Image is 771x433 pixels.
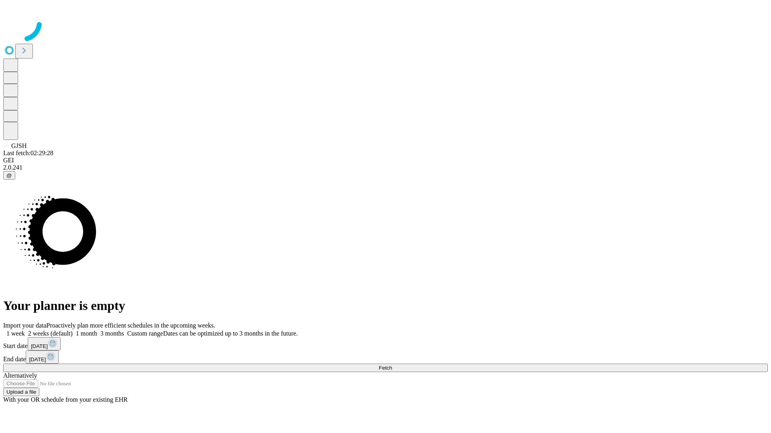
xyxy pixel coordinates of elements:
[3,298,768,313] h1: Your planner is empty
[163,330,298,337] span: Dates can be optimized up to 3 months in the future.
[379,365,392,371] span: Fetch
[100,330,124,337] span: 3 months
[3,388,39,396] button: Upload a file
[29,356,46,362] span: [DATE]
[3,157,768,164] div: GEI
[28,330,73,337] span: 2 weeks (default)
[127,330,163,337] span: Custom range
[3,171,15,180] button: @
[26,350,59,364] button: [DATE]
[3,350,768,364] div: End date
[3,364,768,372] button: Fetch
[3,164,768,171] div: 2.0.241
[11,142,27,149] span: GJSH
[3,396,128,403] span: With your OR schedule from your existing EHR
[3,337,768,350] div: Start date
[3,372,37,379] span: Alternatively
[31,343,48,349] span: [DATE]
[3,322,47,329] span: Import your data
[47,322,215,329] span: Proactively plan more efficient schedules in the upcoming weeks.
[76,330,97,337] span: 1 month
[3,150,53,156] span: Last fetch: 02:29:28
[6,330,25,337] span: 1 week
[6,172,12,178] span: @
[28,337,61,350] button: [DATE]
